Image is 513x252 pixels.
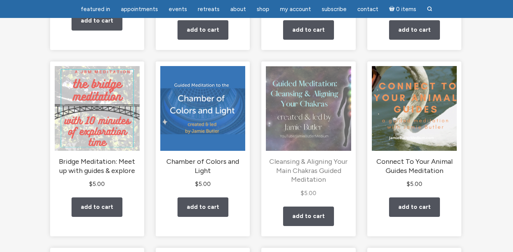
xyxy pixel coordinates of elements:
span: 0 items [396,6,416,12]
bdi: 5.00 [195,181,211,187]
a: Appointments [116,2,163,17]
img: Bridge Meditation: Meet up with guides & explore [55,66,140,151]
span: My Account [280,6,311,13]
a: Chamber of Colors and Light $5.00 [160,66,245,189]
a: featured in [76,2,115,17]
a: Add to cart: “Brian Weiss Regression & Relaxation” [389,20,440,40]
img: Chamber of Colors and Light [160,66,245,151]
img: Cleansing & Aligning Your Main Chakras Guided Meditation [266,66,351,151]
a: Bridge Meditation: Meet up with guides & explore $5.00 [55,66,140,189]
a: Add to cart: “Brain Circuit Training for Lasting Wellbeing” [283,20,334,40]
a: Connect To Your Animal Guides Meditation $5.00 [372,66,457,189]
a: Shop [252,2,274,17]
bdi: 5.00 [407,181,422,187]
span: Events [169,6,187,13]
span: $ [301,190,304,197]
a: Add to cart: “Box Breath & Shake Interactive Meditation” [178,20,228,40]
h2: Cleansing & Aligning Your Main Chakras Guided Meditation [266,157,351,184]
a: Events [164,2,192,17]
span: Retreats [198,6,220,13]
bdi: 5.00 [301,190,316,197]
a: Add to cart: “Connect To Your Animal Guides Meditation” [389,197,440,217]
h2: Bridge Meditation: Meet up with guides & explore [55,157,140,175]
span: Subscribe [322,6,347,13]
a: Add to cart: “Bridge Meditation: Meet up with guides & explore” [72,197,122,217]
bdi: 5.00 [89,181,105,187]
a: Add to cart: “Cleansing & Aligning Your Main Chakras Guided Meditation” [283,207,334,226]
h2: Connect To Your Animal Guides Meditation [372,157,457,175]
span: About [230,6,246,13]
a: About [226,2,251,17]
a: Subscribe [317,2,351,17]
a: Add to cart: “Chamber of Colors and Light” [178,197,228,217]
a: Cleansing & Aligning Your Main Chakras Guided Meditation $5.00 [266,66,351,198]
span: featured in [81,6,110,13]
span: $ [89,181,93,187]
i: Cart [389,6,396,13]
a: Contact [353,2,383,17]
span: Contact [357,6,378,13]
a: My Account [275,2,316,17]
a: Cart0 items [384,1,421,17]
span: $ [407,181,410,187]
a: Retreats [193,2,224,17]
span: Shop [257,6,269,13]
a: Add to cart: “Be Here and Breathe” [72,11,122,31]
span: Appointments [121,6,158,13]
span: $ [195,181,199,187]
img: Connect To Your Animal Guides Meditation [372,66,457,151]
h2: Chamber of Colors and Light [160,157,245,175]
